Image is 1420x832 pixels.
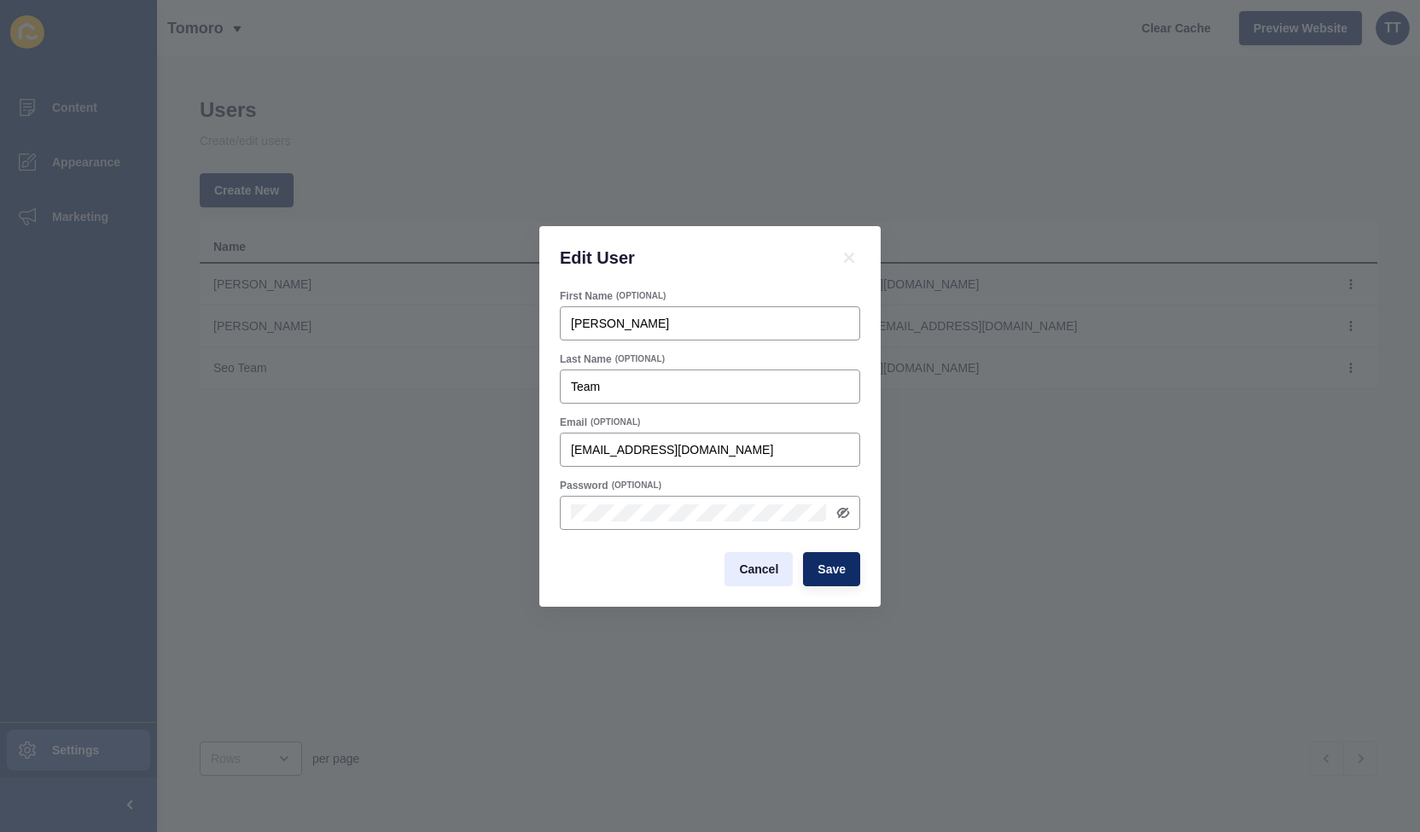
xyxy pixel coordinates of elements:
[615,353,665,365] span: (OPTIONAL)
[560,352,612,366] label: Last Name
[818,561,846,578] span: Save
[560,289,613,303] label: First Name
[560,247,818,269] h1: Edit User
[803,552,860,586] button: Save
[560,416,587,429] label: Email
[560,479,608,492] label: Password
[739,561,778,578] span: Cancel
[591,416,640,428] span: (OPTIONAL)
[612,480,661,492] span: (OPTIONAL)
[616,290,666,302] span: (OPTIONAL)
[725,552,793,586] button: Cancel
